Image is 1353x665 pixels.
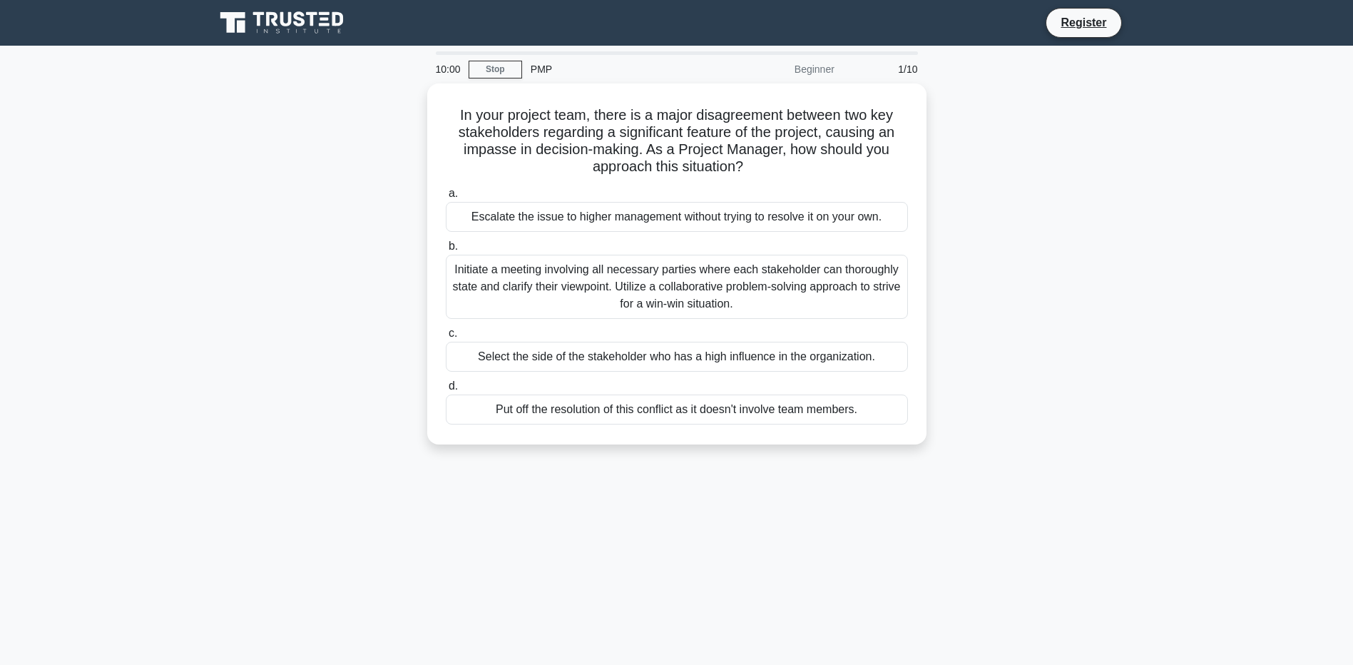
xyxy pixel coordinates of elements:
div: Select the side of the stakeholder who has a high influence in the organization. [446,342,908,372]
span: c. [449,327,457,339]
a: Stop [469,61,522,78]
div: Escalate the issue to higher management without trying to resolve it on your own. [446,202,908,232]
span: d. [449,380,458,392]
div: PMP [522,55,718,83]
div: Put off the resolution of this conflict as it doesn't involve team members. [446,395,908,425]
div: Initiate a meeting involving all necessary parties where each stakeholder can thoroughly state an... [446,255,908,319]
a: Register [1052,14,1115,31]
div: 10:00 [427,55,469,83]
div: Beginner [718,55,843,83]
span: b. [449,240,458,252]
div: 1/10 [843,55,926,83]
span: a. [449,187,458,199]
h5: In your project team, there is a major disagreement between two key stakeholders regarding a sign... [444,106,909,176]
